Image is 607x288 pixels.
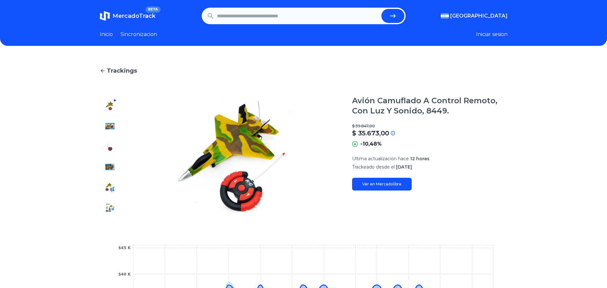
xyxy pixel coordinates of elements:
[105,203,115,213] img: Avión Camuflado A Control Remoto, Con Luz Y Sonido, 8449.
[352,178,412,191] a: Ver en Mercadolibre
[105,141,115,152] img: Avión Camuflado A Control Remoto, Con Luz Y Sonido, 8449.
[100,66,508,75] a: Trackings
[352,124,508,129] p: $ 39.847,00
[476,31,508,38] button: Iniciar sesion
[118,246,131,250] tspan: $45 K
[352,156,409,162] span: Ultima actualizacion hace
[100,11,155,21] a: MercadoTrackBETA
[441,13,449,18] img: Argentina
[352,129,389,138] p: $ 35.673,00
[105,101,115,111] img: Avión Camuflado A Control Remoto, Con Luz Y Sonido, 8449.
[105,182,115,192] img: Avión Camuflado A Control Remoto, Con Luz Y Sonido, 8449.
[100,11,110,21] img: MercadoTrack
[100,31,113,38] a: Inicio
[107,66,137,75] span: Trackings
[105,162,115,172] img: Avión Camuflado A Control Remoto, Con Luz Y Sonido, 8449.
[105,121,115,131] img: Avión Camuflado A Control Remoto, Con Luz Y Sonido, 8449.
[120,31,157,38] a: Sincronizacion
[352,164,395,170] span: Trackeado desde el
[133,96,339,218] img: Avión Camuflado A Control Remoto, Con Luz Y Sonido, 8449.
[396,164,412,170] span: [DATE]
[145,6,160,13] span: BETA
[450,12,508,20] span: [GEOGRAPHIC_DATA]
[112,12,155,19] span: MercadoTrack
[441,12,508,20] button: [GEOGRAPHIC_DATA]
[118,272,131,277] tspan: $40 K
[410,156,430,162] span: 12 horas
[352,96,508,116] h1: Avión Camuflado A Control Remoto, Con Luz Y Sonido, 8449.
[360,140,382,148] p: -10,48%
